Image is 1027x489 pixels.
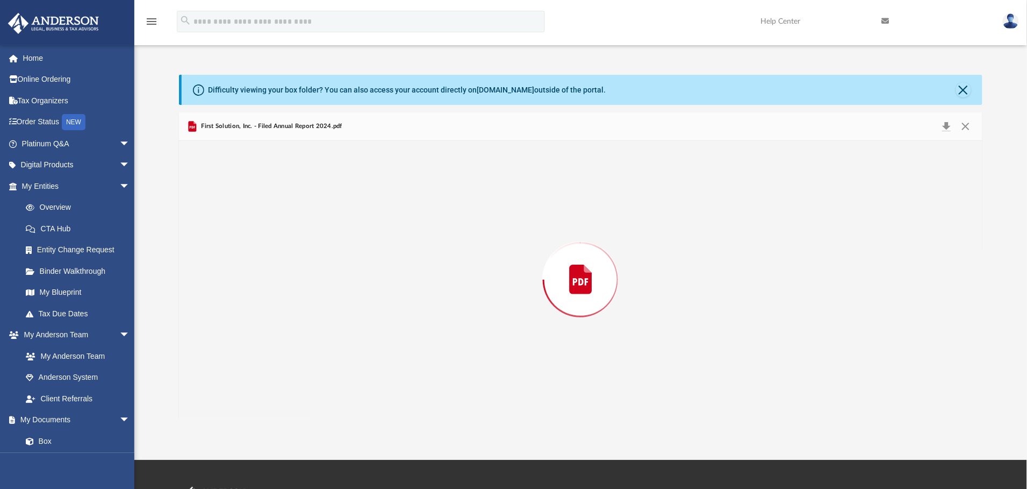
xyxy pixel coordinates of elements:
a: Tax Organizers [8,90,146,111]
a: [DOMAIN_NAME] [477,86,534,94]
button: Close [956,82,971,97]
button: Close [956,119,975,134]
a: Tax Due Dates [15,303,146,324]
img: Anderson Advisors Platinum Portal [5,13,102,34]
span: arrow_drop_down [119,133,141,155]
a: menu [145,20,158,28]
a: Anderson System [15,367,141,388]
img: User Pic [1003,13,1019,29]
span: arrow_drop_down [119,154,141,176]
a: Entity Change Request [15,239,146,261]
button: Download [937,119,956,134]
a: Platinum Q&Aarrow_drop_down [8,133,146,154]
a: My Anderson Team [15,345,135,367]
div: NEW [62,114,85,130]
a: My Entitiesarrow_drop_down [8,175,146,197]
a: Overview [15,197,146,218]
a: Online Ordering [8,69,146,90]
a: My Blueprint [15,282,141,303]
a: Box [15,430,135,452]
div: Preview [179,112,982,419]
span: arrow_drop_down [119,409,141,431]
a: Client Referrals [15,388,141,409]
span: arrow_drop_down [119,324,141,346]
a: Digital Productsarrow_drop_down [8,154,146,176]
a: CTA Hub [15,218,146,239]
a: Home [8,47,146,69]
span: First Solution, Inc. - Filed Annual Report 2024.pdf [199,122,342,131]
a: My Anderson Teamarrow_drop_down [8,324,141,346]
i: search [179,15,191,26]
a: Meeting Minutes [15,452,141,473]
a: My Documentsarrow_drop_down [8,409,141,431]
a: Binder Walkthrough [15,260,146,282]
div: Difficulty viewing your box folder? You can also access your account directly on outside of the p... [208,84,606,96]
a: Order StatusNEW [8,111,146,133]
span: arrow_drop_down [119,175,141,197]
i: menu [145,15,158,28]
